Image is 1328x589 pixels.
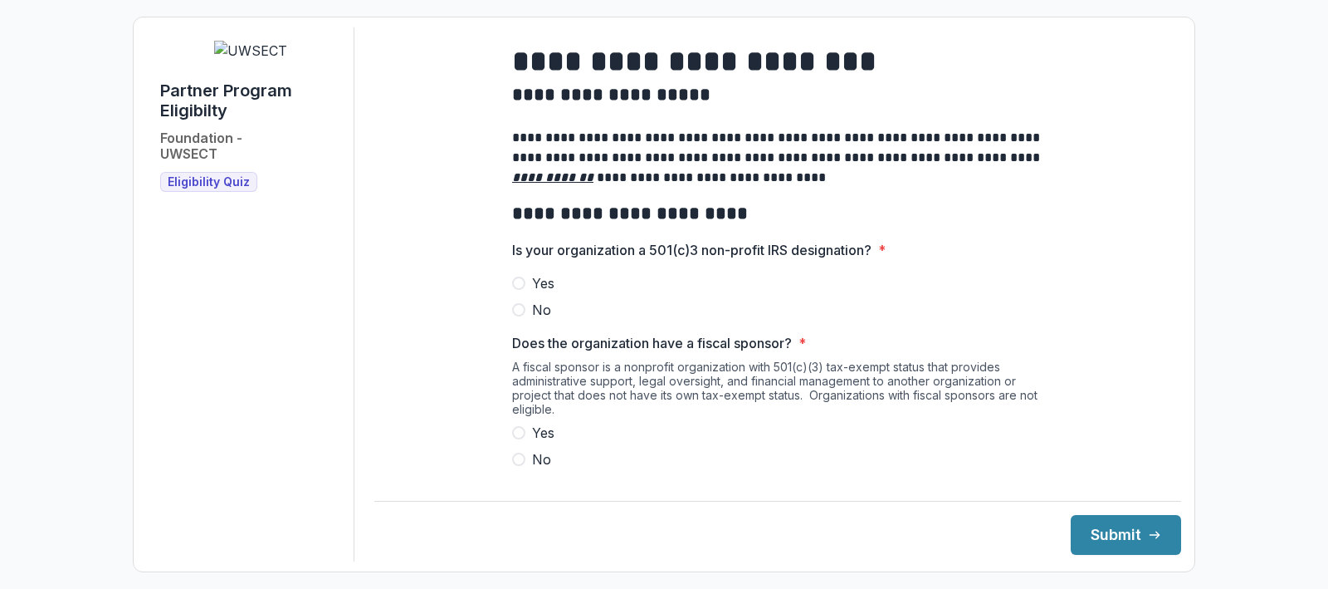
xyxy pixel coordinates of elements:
[214,41,287,61] img: UWSECT
[1071,515,1181,555] button: Submit
[532,300,551,320] span: No
[512,240,871,260] p: Is your organization a 501(c)3 non-profit IRS designation?
[512,333,792,353] p: Does the organization have a fiscal sponsor?
[532,423,554,443] span: Yes
[512,360,1043,423] div: A fiscal sponsor is a nonprofit organization with 501(c)(3) tax-exempt status that provides admin...
[160,130,242,162] h2: Foundation - UWSECT
[168,175,250,189] span: Eligibility Quiz
[532,273,554,293] span: Yes
[160,81,340,120] h1: Partner Program Eligibilty
[532,449,551,469] span: No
